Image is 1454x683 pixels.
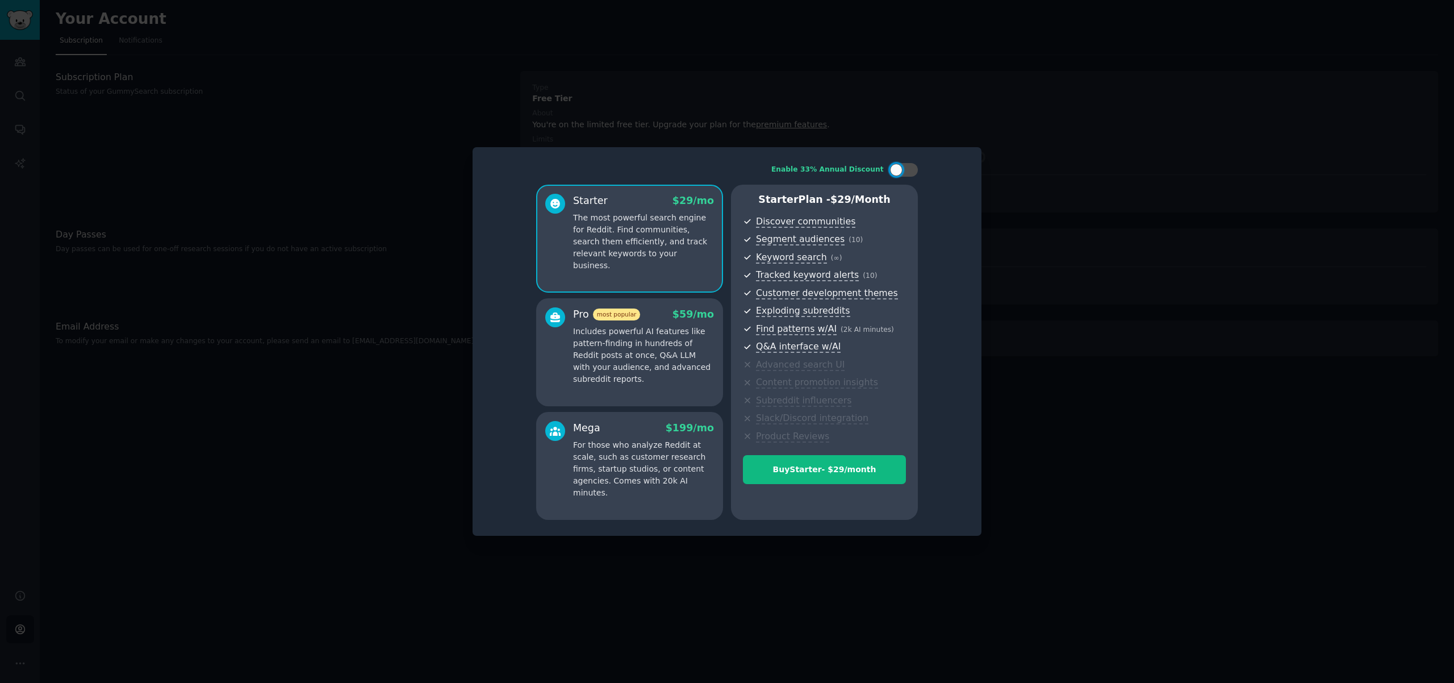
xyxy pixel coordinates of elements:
p: The most powerful search engine for Reddit. Find communities, search them efficiently, and track ... [573,212,714,272]
span: $ 29 /month [830,194,891,205]
span: Segment audiences [756,234,845,245]
span: $ 29 /mo [672,195,714,206]
span: $ 59 /mo [672,309,714,320]
span: ( 10 ) [863,272,877,280]
span: Customer development themes [756,288,898,299]
span: Product Reviews [756,431,829,443]
span: Content promotion insights [756,377,878,389]
p: Starter Plan - [743,193,906,207]
div: Starter [573,194,608,208]
div: Enable 33% Annual Discount [771,165,884,175]
span: Advanced search UI [756,359,845,371]
span: Tracked keyword alerts [756,269,859,281]
div: Buy Starter - $ 29 /month [743,464,905,476]
div: Pro [573,307,640,322]
span: Exploding subreddits [756,305,850,317]
div: Mega [573,421,600,435]
button: BuyStarter- $29/month [743,455,906,484]
span: Q&A interface w/AI [756,341,841,353]
p: Includes powerful AI features like pattern-finding in hundreds of Reddit posts at once, Q&A LLM w... [573,326,714,385]
span: ( ∞ ) [831,254,842,262]
span: most popular [593,309,641,320]
span: Subreddit influencers [756,395,851,407]
p: For those who analyze Reddit at scale, such as customer research firms, startup studios, or conte... [573,439,714,499]
span: Slack/Discord integration [756,413,868,424]
span: Keyword search [756,252,827,264]
span: $ 199 /mo [666,422,714,434]
span: Find patterns w/AI [756,323,837,335]
span: ( 10 ) [849,236,863,244]
span: ( 2k AI minutes ) [841,326,894,334]
span: Discover communities [756,216,855,228]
